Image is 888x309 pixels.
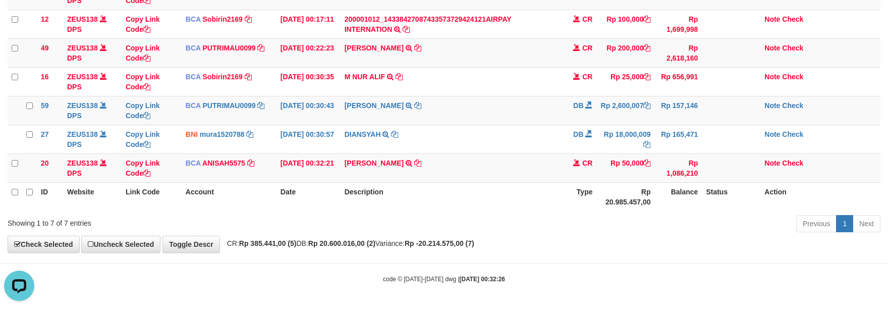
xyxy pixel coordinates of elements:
[276,38,341,67] td: [DATE] 00:22:23
[345,101,404,110] a: [PERSON_NAME]
[276,67,341,96] td: [DATE] 00:30:35
[41,73,49,81] span: 16
[643,159,650,167] a: Copy Rp 50,000 to clipboard
[782,101,803,110] a: Check
[202,159,245,167] a: ANISAH5575
[257,101,264,110] a: Copy PUTRIMAU0099 to clipboard
[81,236,160,253] a: Uncheck Selected
[67,73,98,81] a: ZEUS138
[341,182,562,211] th: Description
[573,101,583,110] span: DB
[643,101,650,110] a: Copy Rp 2,600,007 to clipboard
[643,44,650,52] a: Copy Rp 200,000 to clipboard
[782,15,803,23] a: Check
[186,44,201,52] span: BCA
[63,125,122,153] td: DPS
[702,182,760,211] th: Status
[186,15,201,23] span: BCA
[186,73,201,81] span: BCA
[573,130,583,138] span: DB
[383,276,505,283] small: code © [DATE]-[DATE] dwg |
[853,215,880,232] a: Next
[245,73,252,81] a: Copy Sobirin2169 to clipboard
[41,130,49,138] span: 27
[203,15,243,23] a: Sobirin2169
[126,130,160,148] a: Copy Link Code
[654,182,702,211] th: Balance
[596,96,654,125] td: Rp 2,600,007
[345,15,512,33] a: 200001012_14338427087433573729424121AIRPAY INTERNATION
[257,44,264,52] a: Copy PUTRIMAU0099 to clipboard
[162,236,220,253] a: Toggle Descr
[582,73,592,81] span: CR
[126,44,160,62] a: Copy Link Code
[654,96,702,125] td: Rp 157,146
[764,130,780,138] a: Note
[643,140,650,148] a: Copy Rp 18,000,009 to clipboard
[41,15,49,23] span: 12
[203,73,243,81] a: Sobirin2169
[67,130,98,138] a: ZEUS138
[8,236,80,253] a: Check Selected
[63,182,122,211] th: Website
[764,159,780,167] a: Note
[391,130,398,138] a: Copy DIANSYAH to clipboard
[8,214,362,228] div: Showing 1 to 7 of 7 entries
[276,153,341,182] td: [DATE] 00:32:21
[764,44,780,52] a: Note
[126,15,160,33] a: Copy Link Code
[63,153,122,182] td: DPS
[203,44,256,52] a: PUTRIMAU0099
[596,10,654,38] td: Rp 100,000
[41,159,49,167] span: 20
[122,182,182,211] th: Link Code
[345,44,404,52] a: [PERSON_NAME]
[67,101,98,110] a: ZEUS138
[582,44,592,52] span: CR
[276,10,341,38] td: [DATE] 00:17:11
[308,239,375,247] strong: Rp 20.600.016,00 (2)
[63,96,122,125] td: DPS
[396,73,403,81] a: Copy M NUR ALIF to clipboard
[276,125,341,153] td: [DATE] 00:30:57
[782,130,803,138] a: Check
[654,38,702,67] td: Rp 2,618,160
[63,38,122,67] td: DPS
[596,125,654,153] td: Rp 18,000,009
[63,67,122,96] td: DPS
[186,130,198,138] span: BNI
[186,159,201,167] span: BCA
[41,101,49,110] span: 59
[764,15,780,23] a: Note
[63,10,122,38] td: DPS
[796,215,837,232] a: Previous
[596,67,654,96] td: Rp 25,000
[654,125,702,153] td: Rp 165,471
[654,67,702,96] td: Rp 656,991
[403,25,410,33] a: Copy 200001012_14338427087433573729424121AIRPAY INTERNATION to clipboard
[760,182,880,211] th: Action
[782,159,803,167] a: Check
[203,101,256,110] a: PUTRIMAU0099
[643,15,650,23] a: Copy Rp 100,000 to clipboard
[414,159,421,167] a: Copy RIYAN RAMADANI to clipboard
[67,15,98,23] a: ZEUS138
[200,130,245,138] a: mura1520788
[562,182,597,211] th: Type
[186,101,201,110] span: BCA
[67,44,98,52] a: ZEUS138
[764,101,780,110] a: Note
[782,73,803,81] a: Check
[222,239,474,247] span: CR: DB: Variance:
[582,159,592,167] span: CR
[245,15,252,23] a: Copy Sobirin2169 to clipboard
[405,239,474,247] strong: Rp -20.214.575,00 (7)
[460,276,505,283] strong: [DATE] 00:32:26
[126,73,160,91] a: Copy Link Code
[654,10,702,38] td: Rp 1,699,998
[276,182,341,211] th: Date
[37,182,63,211] th: ID
[596,182,654,211] th: Rp 20.985.457,00
[67,159,98,167] a: ZEUS138
[345,130,381,138] a: DIANSYAH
